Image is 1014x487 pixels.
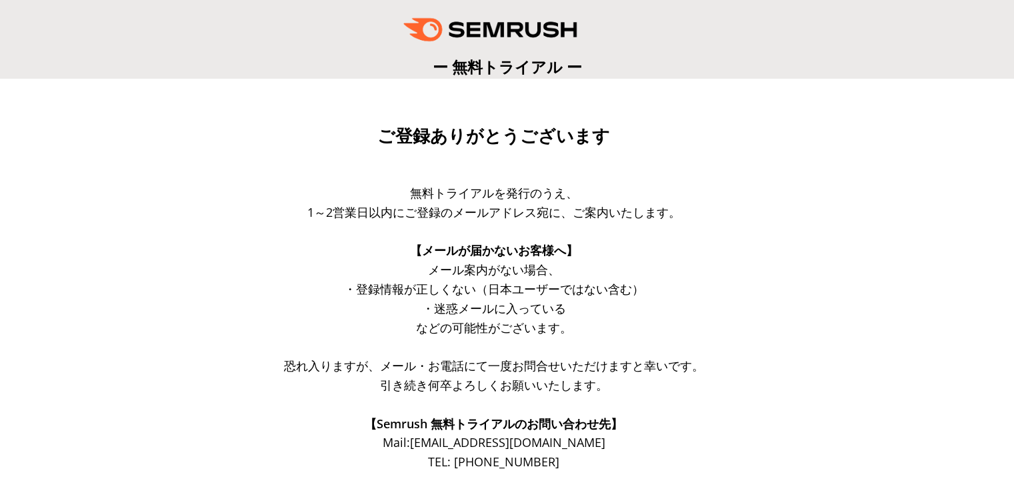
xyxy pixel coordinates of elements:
span: ご登録ありがとうございます [377,126,610,146]
span: TEL: [PHONE_NUMBER] [428,454,559,470]
span: Mail: [EMAIL_ADDRESS][DOMAIN_NAME] [383,434,605,450]
span: ・迷惑メールに入っている [422,300,566,316]
span: ・登録情報が正しくない（日本ユーザーではない含む） [344,281,644,297]
span: 【メールが届かないお客様へ】 [410,242,578,258]
span: メール案内がない場合、 [428,262,560,278]
span: 引き続き何卒よろしくお願いいたします。 [380,377,608,393]
span: などの可能性がございます。 [416,320,572,336]
span: ー 無料トライアル ー [433,56,582,77]
span: 1～2営業日以内にご登録のメールアドレス宛に、ご案内いたします。 [307,204,681,220]
span: 【Semrush 無料トライアルのお問い合わせ先】 [365,416,623,432]
span: 恐れ入りますが、メール・お電話にて一度お問合せいただけますと幸いです。 [284,358,704,374]
span: 無料トライアルを発行のうえ、 [410,185,578,201]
